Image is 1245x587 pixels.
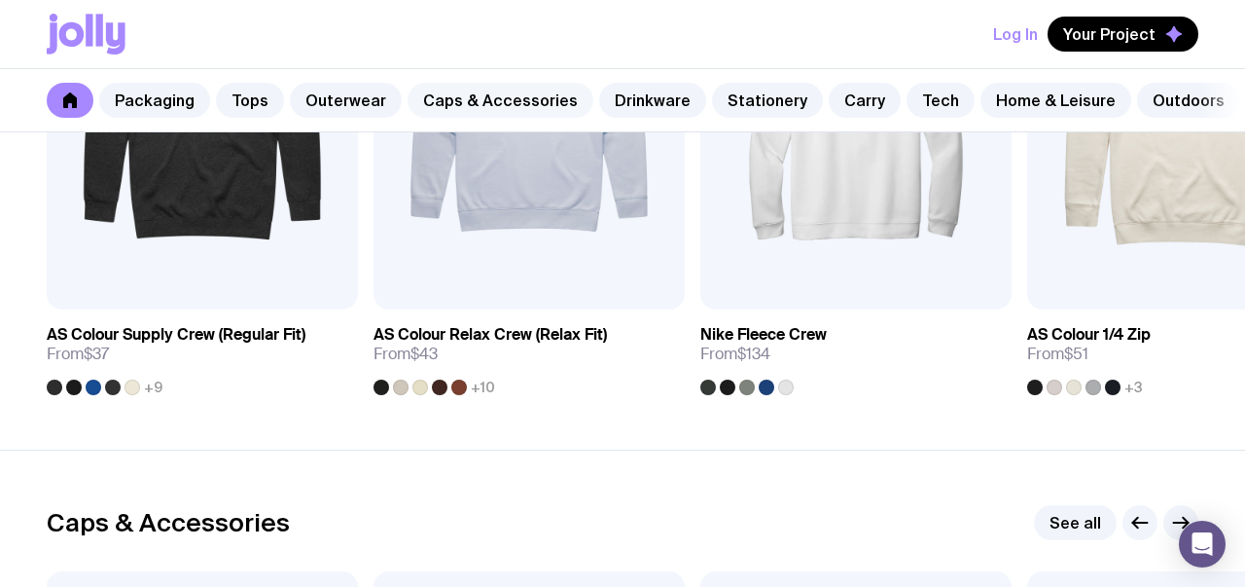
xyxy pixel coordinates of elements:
h3: AS Colour Relax Crew (Relax Fit) [373,325,607,345]
span: From [373,345,438,364]
a: Caps & Accessories [408,83,593,118]
a: Stationery [712,83,823,118]
span: $51 [1064,344,1088,364]
span: +3 [1124,380,1143,395]
span: From [1027,345,1088,364]
a: Outdoors [1137,83,1240,118]
h3: Nike Fleece Crew [700,325,827,345]
span: From [47,345,109,364]
a: Drinkware [599,83,706,118]
a: See all [1034,505,1117,540]
a: AS Colour Supply Crew (Regular Fit)From$37+9 [47,310,358,395]
a: Tech [907,83,975,118]
h2: Caps & Accessories [47,508,290,537]
button: Log In [993,17,1038,52]
span: $37 [84,344,109,364]
span: +9 [144,380,162,395]
a: AS Colour Relax Crew (Relax Fit)From$43+10 [373,310,685,395]
a: Packaging [99,83,210,118]
a: Home & Leisure [980,83,1131,118]
h3: AS Colour 1/4 Zip [1027,325,1151,345]
span: $134 [737,344,770,364]
button: Your Project [1048,17,1198,52]
span: Your Project [1063,24,1156,44]
div: Open Intercom Messenger [1179,521,1226,568]
span: From [700,345,770,364]
a: Nike Fleece CrewFrom$134 [700,310,1012,395]
a: Tops [216,83,284,118]
a: Outerwear [290,83,402,118]
h3: AS Colour Supply Crew (Regular Fit) [47,325,305,345]
span: $43 [410,344,438,364]
a: Carry [829,83,901,118]
span: +10 [471,380,495,395]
